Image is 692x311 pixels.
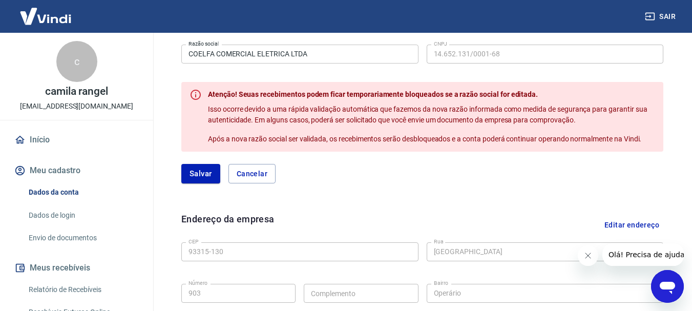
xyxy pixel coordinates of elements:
button: Sair [643,7,680,26]
img: Vindi [12,1,79,32]
h6: Endereço da empresa [181,212,275,238]
button: Meus recebíveis [12,257,141,279]
button: Editar endereço [600,212,663,238]
button: Salvar [181,164,220,183]
iframe: Mensagem da empresa [602,243,684,266]
a: Envio de documentos [25,227,141,248]
label: Bairro [434,279,448,287]
iframe: Fechar mensagem [578,245,598,266]
iframe: Botão para abrir a janela de mensagens [651,270,684,303]
label: Rua [434,238,444,245]
button: Cancelar [228,164,276,183]
a: Dados da conta [25,182,141,203]
span: Isso ocorre devido a uma rápida validação automática que fazemos da nova razão informada como med... [208,105,648,124]
a: Relatório de Recebíveis [25,279,141,300]
label: CNPJ [434,40,447,48]
label: Número [188,279,207,287]
label: CEP [188,238,198,245]
span: Após a nova razão social ser validada, os recebimentos serão desbloqueados e a conta poderá conti... [208,135,641,143]
div: c [56,41,97,82]
span: Atenção! Seuas recebimentos podem ficar temporariamente bloqueados se a razão social for editada. [208,90,538,98]
span: Olá! Precisa de ajuda? [6,7,86,15]
p: [EMAIL_ADDRESS][DOMAIN_NAME] [20,101,133,112]
p: camila rangel [45,86,108,97]
a: Dados de login [25,205,141,226]
label: Razão social [188,40,219,48]
a: Início [12,129,141,151]
button: Meu cadastro [12,159,141,182]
